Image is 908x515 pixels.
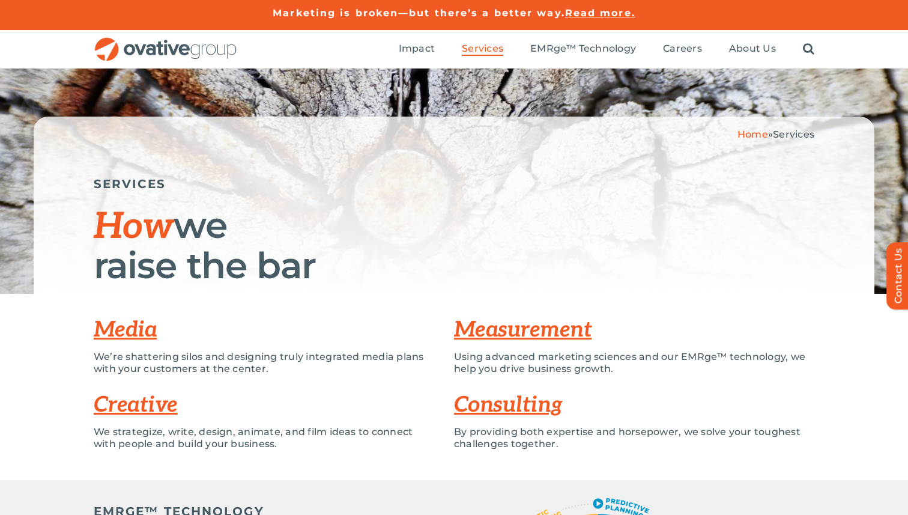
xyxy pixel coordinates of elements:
[273,7,565,19] a: Marketing is broken—but there’s a better way.
[663,43,702,56] a: Careers
[737,129,814,140] span: »
[773,129,814,140] span: Services
[94,317,157,343] a: Media
[94,392,178,418] a: Creative
[462,43,503,55] span: Services
[94,426,436,450] p: We strategize, write, design, animate, and film ideas to connect with people and build your busin...
[454,317,592,343] a: Measurement
[729,43,776,56] a: About Us
[94,206,174,249] span: How
[454,426,814,450] p: By providing both expertise and horsepower, we solve your toughest challenges together.
[729,43,776,55] span: About Us
[530,43,636,55] span: EMRge™ Technology
[530,43,636,56] a: EMRge™ Technology
[399,30,814,69] nav: Menu
[94,177,814,191] h5: SERVICES
[94,206,814,285] h1: we raise the bar
[803,43,814,56] a: Search
[94,351,436,375] p: We’re shattering silos and designing truly integrated media plans with your customers at the center.
[565,7,635,19] a: Read more.
[737,129,768,140] a: Home
[399,43,435,55] span: Impact
[454,392,563,418] a: Consulting
[454,351,814,375] p: Using advanced marketing sciences and our EMRge™ technology, we help you drive business growth.
[462,43,503,56] a: Services
[94,36,238,47] a: OG_Full_horizontal_RGB
[663,43,702,55] span: Careers
[399,43,435,56] a: Impact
